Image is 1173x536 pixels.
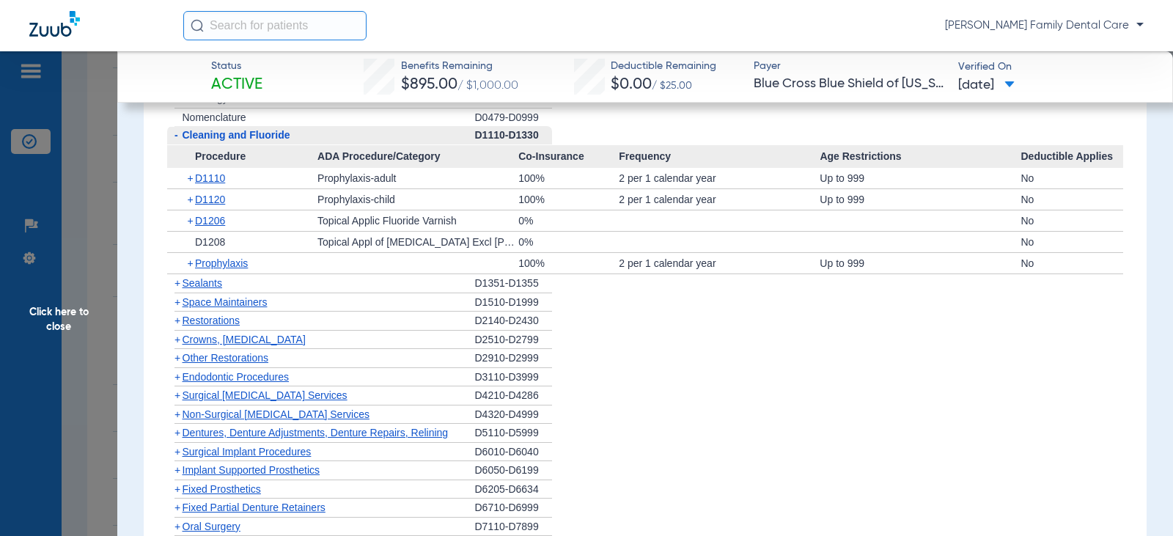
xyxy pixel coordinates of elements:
span: - [174,129,178,141]
span: + [174,371,180,383]
span: Endodontic Procedures [183,371,290,383]
span: + [174,521,180,532]
span: Benefits Remaining [401,59,518,74]
span: / $1,000.00 [457,80,518,92]
div: D6205-D6634 [475,480,552,499]
span: $0.00 [611,77,652,92]
span: Status [211,59,262,74]
span: + [174,389,180,401]
span: Other Restorations [183,352,269,364]
div: D6010-D6040 [475,443,552,462]
span: Prophylaxis [195,257,248,269]
span: Payer [754,59,945,74]
div: D2140-D2430 [475,312,552,331]
div: Prophylaxis-adult [317,168,518,188]
span: Space Maintainers [183,296,268,308]
span: Fixed Partial Denture Retainers [183,502,326,513]
span: + [174,408,180,420]
span: Implant Supported Prosthetics [183,464,320,476]
span: Active [211,75,262,95]
div: 2 per 1 calendar year [619,168,820,188]
div: D2910-D2999 [475,349,552,368]
div: D1110-D1330 [475,126,552,145]
span: Procedure [167,145,318,169]
div: 0% [518,232,619,252]
span: D1208 [195,236,225,248]
span: Blue Cross Blue Shield of [US_STATE] [754,75,945,93]
input: Search for patients [183,11,367,40]
span: + [174,296,180,308]
span: + [174,483,180,495]
span: + [174,464,180,476]
div: 100% [518,189,619,210]
span: + [174,334,180,345]
div: Topical Applic Fluoride Varnish [317,210,518,231]
div: No [1021,232,1123,252]
span: Oral Surgery [183,521,240,532]
span: + [174,446,180,458]
span: + [188,210,196,231]
div: 0% [518,210,619,231]
div: 2 per 1 calendar year [619,253,820,273]
span: + [174,352,180,364]
div: D0479-D0999 [475,109,552,127]
div: D3110-D3999 [475,368,552,387]
div: Prophylaxis-child [317,189,518,210]
span: [PERSON_NAME] Family Dental Care [945,18,1144,33]
span: Deductible Remaining [611,59,716,74]
span: Non-Surgical [MEDICAL_DATA] Services [183,408,369,420]
span: Surgical [MEDICAL_DATA] Services [183,389,348,401]
span: Pathology Lab [183,92,249,104]
span: Frequency [619,145,820,169]
img: Search Icon [191,19,204,32]
span: Verified On [958,59,1150,75]
div: D1510-D1999 [475,293,552,312]
span: + [174,427,180,438]
div: Up to 999 [820,189,1021,210]
div: 2 per 1 calendar year [619,189,820,210]
div: Up to 999 [820,168,1021,188]
div: No [1021,168,1123,188]
span: $895.00 [401,77,457,92]
span: Restorations [183,315,240,326]
span: D1110 [195,172,225,184]
span: Age Restrictions [820,145,1021,169]
span: Fixed Prosthetics [183,483,261,495]
div: D6710-D6999 [475,499,552,518]
span: Co-Insurance [518,145,619,169]
span: D1206 [195,215,225,227]
span: + [174,502,180,513]
div: No [1021,210,1123,231]
div: D1351-D1355 [475,274,552,293]
div: D6050-D6199 [475,461,552,480]
span: D1120 [195,194,225,205]
span: Crowns, [MEDICAL_DATA] [183,334,306,345]
div: No [1021,189,1123,210]
div: 100% [518,253,619,273]
img: Zuub Logo [29,11,80,37]
span: Deductible Applies [1021,145,1123,169]
span: + [188,253,196,273]
span: Surgical Implant Procedures [183,446,312,458]
div: D4320-D4999 [475,405,552,425]
span: ADA Procedure/Category [317,145,518,169]
div: D5110-D5999 [475,424,552,443]
span: Cleaning and Fluoride [183,129,290,141]
div: Topical Appl of [MEDICAL_DATA] Excl [PERSON_NAME] [317,232,518,252]
div: No [1021,253,1123,273]
div: 100% [518,168,619,188]
div: D2510-D2799 [475,331,552,350]
span: + [188,189,196,210]
span: Sealants [183,277,222,289]
span: + [174,277,180,289]
div: Up to 999 [820,253,1021,273]
span: + [174,315,180,326]
div: D4210-D4286 [475,386,552,405]
span: [DATE] [958,76,1015,95]
span: Nomenclature [183,111,246,123]
span: + [188,168,196,188]
span: Dentures, Denture Adjustments, Denture Repairs, Relining [183,427,449,438]
span: / $25.00 [652,81,692,91]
